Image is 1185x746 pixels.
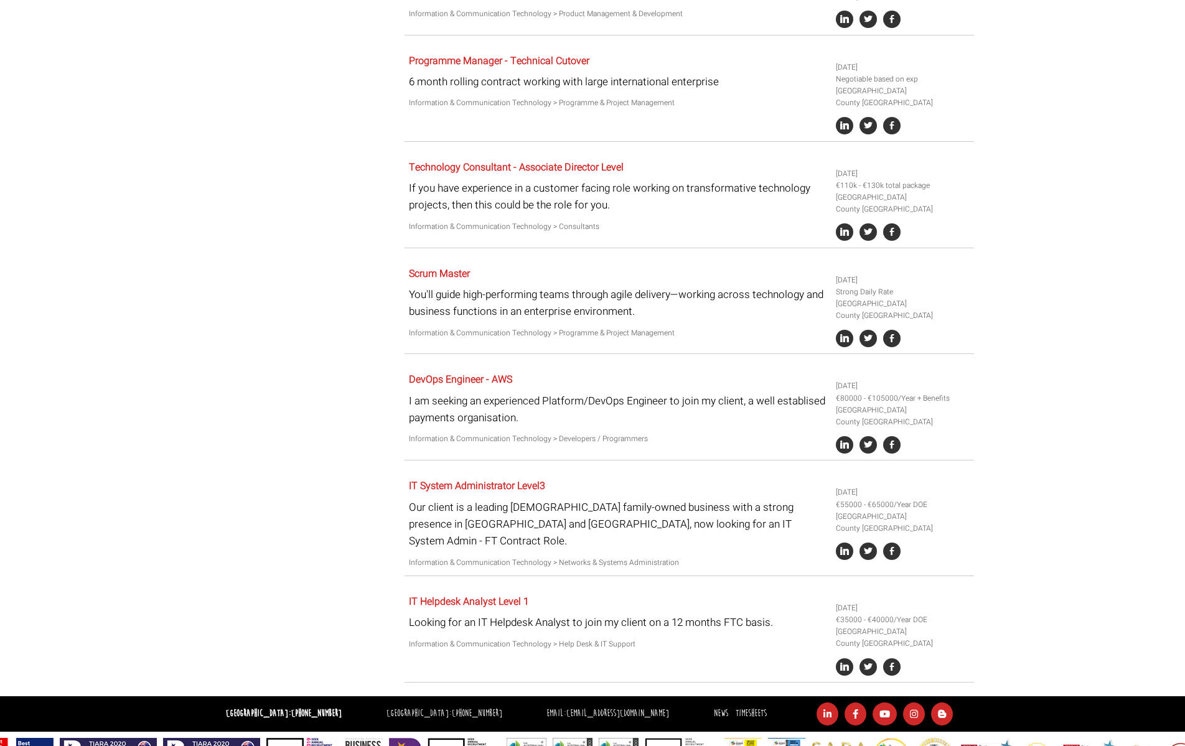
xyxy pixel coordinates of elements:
strong: [GEOGRAPHIC_DATA]: [226,707,342,719]
li: [GEOGRAPHIC_DATA] County [GEOGRAPHIC_DATA] [836,404,969,428]
li: [GEOGRAPHIC_DATA]: [383,705,505,723]
li: [DATE] [836,274,969,286]
li: €110k - €130k total package [836,180,969,192]
p: You'll guide high-performing teams through agile delivery—working across technology and business ... [409,286,827,320]
p: Information & Communication Technology > Programme & Project Management [409,97,827,109]
a: [PHONE_NUMBER] [291,707,342,719]
li: [GEOGRAPHIC_DATA] County [GEOGRAPHIC_DATA] [836,85,969,109]
p: Information & Communication Technology > Product Management & Development [409,8,827,20]
a: Scrum Master [409,266,470,281]
p: If you have experience in a customer facing role working on transformative technology projects, t... [409,180,827,213]
li: [GEOGRAPHIC_DATA] County [GEOGRAPHIC_DATA] [836,511,969,534]
a: Technology Consultant - Associate Director Level [409,160,624,175]
li: [GEOGRAPHIC_DATA] County [GEOGRAPHIC_DATA] [836,298,969,322]
li: [DATE] [836,487,969,498]
li: €55000 - €65000/Year DOE [836,499,969,511]
li: €35000 - €40000/Year DOE [836,614,969,626]
a: News [714,707,728,719]
li: [DATE] [836,380,969,392]
a: Timesheets [736,707,767,719]
a: Programme Manager - Technical Cutover [409,54,589,68]
li: [DATE] [836,602,969,614]
a: [EMAIL_ADDRESS][DOMAIN_NAME] [566,707,669,719]
li: Negotiable based on exp [836,73,969,85]
p: Information & Communication Technology > Developers / Programmers [409,433,827,445]
li: [DATE] [836,62,969,73]
p: Information & Communication Technology > Programme & Project Management [409,327,827,339]
p: Our client is a leading [DEMOGRAPHIC_DATA] family-owned business with a strong presence in [GEOGR... [409,499,827,550]
li: [GEOGRAPHIC_DATA] County [GEOGRAPHIC_DATA] [836,626,969,650]
li: Strong Daily Rate [836,286,969,298]
li: Email: [543,705,672,723]
p: Information & Communication Technology > Help Desk & IT Support [409,638,827,650]
a: DevOps Engineer - AWS [409,372,512,387]
p: Looking for an IT Helpdesk Analyst to join my client on a 12 months FTC basis. [409,614,827,631]
p: Information & Communication Technology > Networks & Systems Administration [409,557,827,569]
p: I am seeking an experienced Platform/DevOps Engineer to join my client, a well establised payment... [409,393,827,426]
li: [GEOGRAPHIC_DATA] County [GEOGRAPHIC_DATA] [836,192,969,215]
li: €80000 - €105000/Year + Benefits [836,393,969,404]
li: [DATE] [836,168,969,180]
a: [PHONE_NUMBER] [452,707,502,719]
a: IT Helpdesk Analyst Level 1 [409,594,529,609]
a: IT System Administrator Level3 [409,478,545,493]
p: 6 month rolling contract working with large international enterprise [409,73,827,90]
p: Information & Communication Technology > Consultants [409,221,827,233]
